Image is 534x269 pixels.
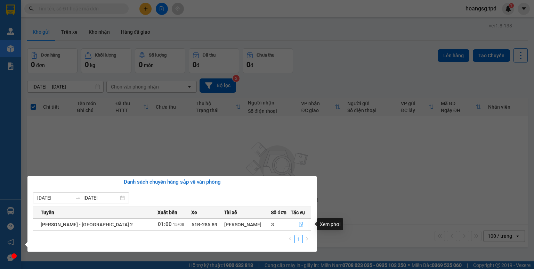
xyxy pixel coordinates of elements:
li: Next Page [303,235,311,243]
div: [PERSON_NAME] [224,221,270,228]
button: file-done [291,219,311,230]
button: right [303,235,311,243]
input: Từ ngày [37,194,72,202]
span: swap-right [75,195,81,201]
span: file-done [299,222,304,227]
span: Tài xế [224,209,237,216]
input: Đến ngày [83,194,119,202]
span: [PERSON_NAME] - [GEOGRAPHIC_DATA] 2 [41,222,133,227]
div: Xem phơi [317,218,343,230]
span: Xe [191,209,197,216]
span: Số đơn [271,209,286,216]
li: Previous Page [286,235,294,243]
span: 3 [271,222,274,227]
span: 15/08 [173,222,184,227]
span: Tuyến [41,209,54,216]
a: 1 [295,235,302,243]
li: 1 [294,235,303,243]
span: right [305,237,309,241]
span: left [288,237,292,241]
span: 51B-285.89 [192,222,217,227]
span: 01:00 [158,221,172,227]
div: Danh sách chuyến hàng sắp về văn phòng [33,178,311,186]
span: to [75,195,81,201]
span: Tác vụ [291,209,305,216]
button: left [286,235,294,243]
span: Xuất bến [157,209,177,216]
